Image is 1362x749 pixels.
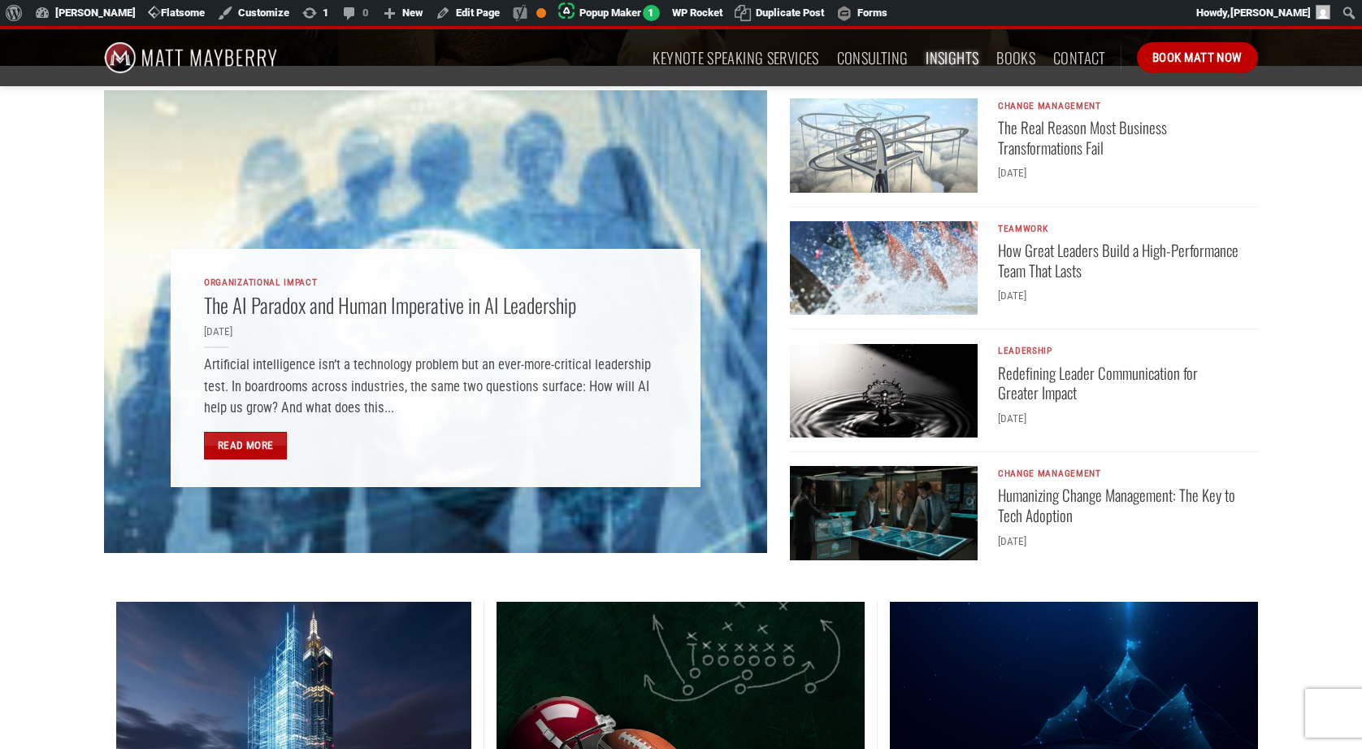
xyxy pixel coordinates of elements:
[643,5,660,21] span: 1
[926,43,978,72] a: Insights
[204,292,576,318] a: The AI Paradox and Human Imperative in AI Leadership
[837,43,909,72] a: Consulting
[998,410,1239,427] div: [DATE]
[998,101,1239,112] p: Change Management
[790,466,978,560] img: tech adoption
[104,90,767,553] img: ai leadership
[998,287,1239,304] div: [DATE]
[998,468,1239,480] p: Change Management
[996,43,1035,72] a: Books
[536,8,546,18] div: OK
[1230,7,1311,19] span: [PERSON_NAME]
[790,98,978,193] img: business transformations
[204,432,287,459] a: Read More
[998,533,1239,550] div: [DATE]
[998,224,1239,235] p: Teamwork
[998,118,1239,159] a: The Real Reason Most Business Transformations Fail
[653,43,818,72] a: Keynote Speaking Services
[790,344,978,438] img: leader communication
[204,355,667,420] p: Artificial intelligence isn’t a technology problem but an ever-more-critical leadership test. In ...
[204,277,667,289] p: Organizational Impact
[1137,42,1258,73] a: Book Matt Now
[998,364,1239,404] a: Redefining Leader Communication for Greater Impact
[1053,43,1106,72] a: Contact
[790,221,978,316] img: build high-performance team
[998,346,1239,357] p: Leadership
[104,29,277,86] img: Matt Mayberry
[998,486,1239,526] a: Humanizing Change Management: The Key to Tech Adoption
[1152,48,1243,67] span: Book Matt Now
[998,241,1239,281] a: How Great Leaders Build a High-Performance Team That Lasts
[998,164,1239,181] div: [DATE]
[204,323,667,340] div: [DATE]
